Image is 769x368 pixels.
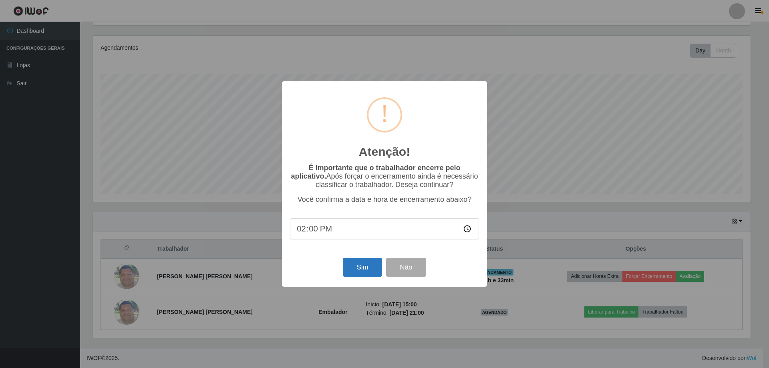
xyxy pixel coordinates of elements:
button: Não [386,258,426,277]
b: É importante que o trabalhador encerre pelo aplicativo. [291,164,460,180]
button: Sim [343,258,382,277]
p: Você confirma a data e hora de encerramento abaixo? [290,195,479,204]
h2: Atenção! [359,145,410,159]
p: Após forçar o encerramento ainda é necessário classificar o trabalhador. Deseja continuar? [290,164,479,189]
